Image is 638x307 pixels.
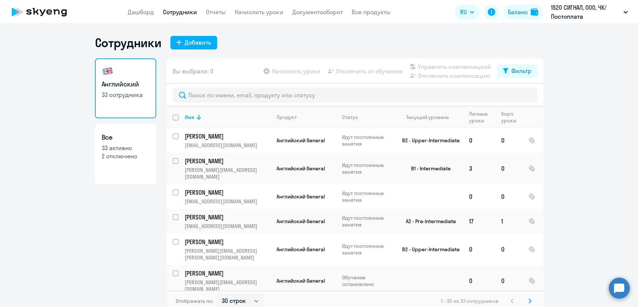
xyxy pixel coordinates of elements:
[185,142,270,149] p: [EMAIL_ADDRESS][DOMAIN_NAME]
[455,4,480,19] button: RU
[277,246,325,253] span: Английский General
[185,238,270,246] a: [PERSON_NAME]
[460,7,467,16] span: RU
[277,165,325,172] span: Английский General
[277,193,325,200] span: Английский General
[394,209,463,234] td: A2 - Pre-Intermediate
[342,114,358,121] div: Статус
[547,3,632,21] button: 1520 СИГНАЛ, ООО, ЧК/Постоплата
[511,66,531,75] div: Фильтр
[185,188,270,197] a: [PERSON_NAME]
[463,265,495,297] td: 0
[342,114,393,121] div: Статус
[185,132,270,140] a: [PERSON_NAME]
[185,247,270,261] p: [PERSON_NAME][EMAIL_ADDRESS][PERSON_NAME][DOMAIN_NAME]
[495,184,523,209] td: 0
[185,269,269,277] p: [PERSON_NAME]
[173,88,537,103] input: Поиск по имени, email, продукту или статусу
[163,8,197,16] a: Сотрудники
[400,114,463,121] div: Текущий уровень
[463,234,495,265] td: 0
[102,152,150,160] p: 2 отключено
[342,162,393,175] p: Идут постоянные занятия
[102,91,150,99] p: 33 сотрудника
[185,198,270,205] p: [EMAIL_ADDRESS][DOMAIN_NAME]
[394,128,463,153] td: B2 - Upper-Intermediate
[495,234,523,265] td: 0
[95,58,156,118] a: Английский33 сотрудника
[352,8,391,16] a: Все продукты
[495,265,523,297] td: 0
[495,209,523,234] td: 1
[463,184,495,209] td: 0
[95,124,156,184] a: Все33 активно2 отключено
[277,137,325,144] span: Английский General
[551,3,620,21] p: 1520 СИГНАЛ, ООО, ЧК/Постоплата
[292,8,343,16] a: Документооборот
[176,298,213,304] span: Отображать по:
[495,128,523,153] td: 0
[95,35,161,50] h1: Сотрудники
[463,209,495,234] td: 17
[102,79,150,89] h3: Английский
[469,110,495,124] div: Личные уроки
[394,234,463,265] td: B2 - Upper-Intermediate
[463,153,495,184] td: 3
[185,213,270,221] a: [PERSON_NAME]
[235,8,283,16] a: Начислить уроки
[102,133,150,142] h3: Все
[497,64,537,78] button: Фильтр
[173,67,213,76] span: Вы выбрали: 0
[185,188,269,197] p: [PERSON_NAME]
[342,215,393,228] p: Идут постоянные занятия
[406,114,449,121] div: Текущий уровень
[277,114,336,121] div: Продукт
[185,114,194,121] div: Имя
[342,243,393,256] p: Идут постоянные занятия
[394,153,463,184] td: B1 - Intermediate
[185,167,270,180] p: [PERSON_NAME][EMAIL_ADDRESS][DOMAIN_NAME]
[508,7,528,16] div: Баланс
[441,298,499,304] span: 1 - 30 из 33 сотрудников
[342,190,393,203] p: Идут постоянные занятия
[277,218,325,225] span: Английский General
[342,274,393,288] p: Обучение остановлено
[185,269,270,277] a: [PERSON_NAME]
[102,65,114,77] img: english
[185,114,270,121] div: Имя
[342,134,393,147] p: Идут постоянные занятия
[531,8,538,16] img: balance
[469,110,490,124] div: Личные уроки
[185,157,270,165] a: [PERSON_NAME]
[501,110,522,124] div: Корп. уроки
[277,277,325,284] span: Английский General
[463,128,495,153] td: 0
[501,110,517,124] div: Корп. уроки
[185,213,269,221] p: [PERSON_NAME]
[206,8,226,16] a: Отчеты
[185,223,270,230] p: [EMAIL_ADDRESS][DOMAIN_NAME]
[185,132,269,140] p: [PERSON_NAME]
[185,38,211,47] div: Добавить
[495,153,523,184] td: 0
[185,279,270,292] p: [PERSON_NAME][EMAIL_ADDRESS][DOMAIN_NAME]
[102,144,150,152] p: 33 активно
[128,8,154,16] a: Дашборд
[503,4,543,19] button: Балансbalance
[170,36,217,49] button: Добавить
[185,157,269,165] p: [PERSON_NAME]
[277,114,297,121] div: Продукт
[185,238,269,246] p: [PERSON_NAME]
